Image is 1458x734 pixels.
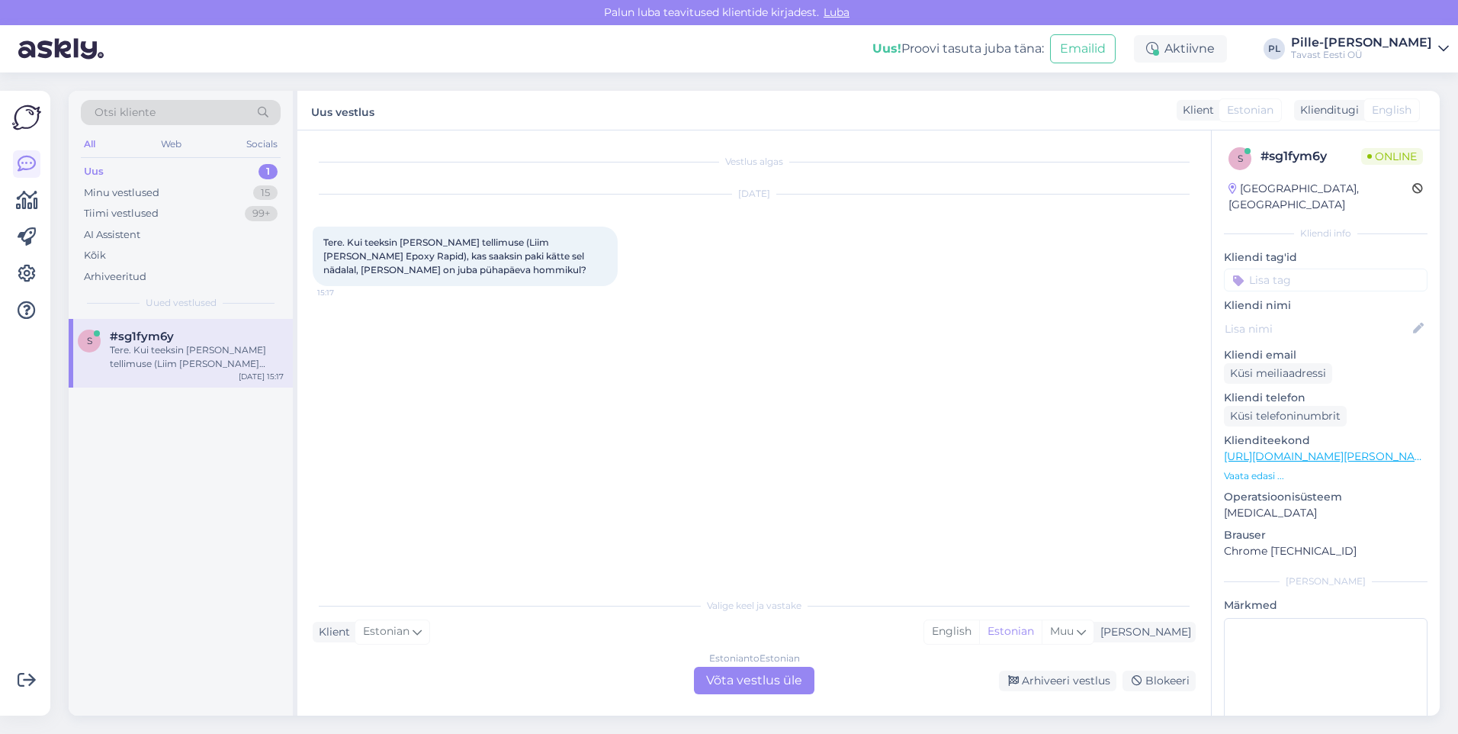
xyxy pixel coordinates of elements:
span: Tere. Kui teeksin [PERSON_NAME] tellimuse (Liim [PERSON_NAME] Epoxy Rapid), kas saaksin paki kätt... [323,237,586,275]
span: s [1238,153,1243,164]
div: Pille-[PERSON_NAME] [1291,37,1432,49]
input: Lisa tag [1224,269,1427,291]
label: Uus vestlus [311,100,374,121]
div: Valige keel ja vastake [313,599,1196,613]
div: Blokeeri [1122,671,1196,691]
p: Vaata edasi ... [1224,469,1427,483]
div: English [924,620,979,643]
div: Tere. Kui teeksin [PERSON_NAME] tellimuse (Liim [PERSON_NAME] Epoxy Rapid), kas saaksin paki kätt... [110,343,284,371]
p: Märkmed [1224,597,1427,613]
button: Emailid [1050,34,1116,63]
p: Kliendi tag'id [1224,249,1427,266]
div: # sg1fym6y [1260,147,1361,166]
span: Uued vestlused [146,296,217,310]
span: #sg1fym6y [110,330,174,343]
p: Brauser [1224,527,1427,543]
span: Muu [1050,624,1074,638]
div: Proovi tasuta juba täna: [872,40,1044,58]
div: Tiimi vestlused [84,206,159,221]
p: Kliendi email [1224,347,1427,363]
span: 15:17 [317,287,374,298]
div: All [81,134,98,154]
span: Estonian [363,623,409,640]
div: PL [1264,38,1285,60]
div: [GEOGRAPHIC_DATA], [GEOGRAPHIC_DATA] [1228,181,1412,213]
p: Kliendi telefon [1224,390,1427,406]
div: Vestlus algas [313,155,1196,169]
span: English [1372,102,1411,118]
p: Chrome [TECHNICAL_ID] [1224,543,1427,559]
div: Klient [313,624,350,640]
div: Klienditugi [1294,102,1359,118]
span: Otsi kliente [95,105,156,121]
div: [PERSON_NAME] [1224,575,1427,588]
div: Arhiveeritud [84,269,146,285]
p: Operatsioonisüsteem [1224,489,1427,505]
a: Pille-[PERSON_NAME]Tavast Eesti OÜ [1291,37,1449,61]
div: Aktiivne [1134,35,1227,63]
div: Estonian to Estonian [709,652,800,665]
div: Arhiveeri vestlus [999,671,1116,691]
div: Minu vestlused [84,185,159,201]
a: [URL][DOMAIN_NAME][PERSON_NAME] [1224,449,1434,463]
div: Küsi meiliaadressi [1224,363,1332,384]
span: s [87,335,92,346]
div: Socials [243,134,281,154]
b: Uus! [872,41,901,56]
div: AI Assistent [84,227,140,243]
div: [DATE] [313,187,1196,201]
div: Estonian [979,620,1042,643]
div: Klient [1177,102,1214,118]
div: Kliendi info [1224,227,1427,240]
div: Uus [84,164,104,179]
p: Klienditeekond [1224,433,1427,449]
div: Web [158,134,185,154]
div: 99+ [245,206,278,221]
span: Online [1361,148,1423,165]
div: Võta vestlus üle [694,667,814,694]
div: [DATE] 15:17 [239,371,284,382]
span: Estonian [1227,102,1273,118]
div: 1 [259,164,278,179]
span: Luba [819,5,854,19]
div: 15 [253,185,278,201]
div: Tavast Eesti OÜ [1291,49,1432,61]
input: Lisa nimi [1225,320,1410,337]
div: [PERSON_NAME] [1094,624,1191,640]
p: [MEDICAL_DATA] [1224,505,1427,521]
div: Küsi telefoninumbrit [1224,406,1347,427]
img: Askly Logo [12,103,41,132]
p: Kliendi nimi [1224,298,1427,314]
div: Kõik [84,248,106,263]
